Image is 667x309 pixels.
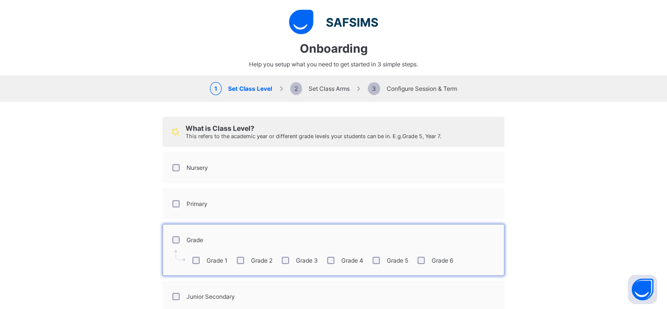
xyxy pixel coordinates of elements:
span: Set Class Level [210,85,272,92]
label: Grade 1 [207,257,228,264]
img: logo [289,10,378,34]
button: Open asap [628,275,657,304]
span: Set Class Arms [290,85,350,92]
span: Configure Session & Term [368,85,457,92]
span: 1 [210,82,222,95]
span: Help you setup what you need to get started in 3 simple steps. [249,61,418,68]
label: Grade 4 [341,257,363,264]
label: Junior Secondary [187,293,235,300]
label: Grade 6 [432,257,453,264]
span: This refers to the academic year or different grade levels your students can be in. E.g. Grade 5,... [186,133,441,140]
span: 2 [290,82,302,95]
span: What is Class Level? [186,124,254,132]
label: Grade [187,236,203,244]
span: Onboarding [300,41,368,56]
label: Grade 5 [387,257,408,264]
label: Primary [187,200,208,207]
label: Grade 2 [251,257,272,264]
img: pointer.7d5efa4dba55a2dde3e22c45d215a0de.svg [174,250,186,261]
label: Grade 3 [296,257,318,264]
span: 3 [368,82,380,95]
label: Nursery [187,164,208,171]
